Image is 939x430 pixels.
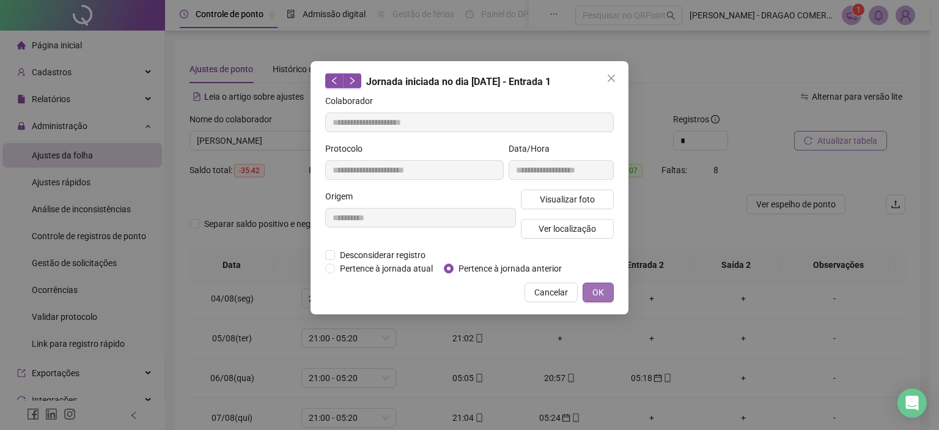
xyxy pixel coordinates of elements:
[335,248,430,262] span: Desconsiderar registro
[521,190,614,209] button: Visualizar foto
[335,262,438,275] span: Pertence à jornada atual
[525,283,578,302] button: Cancelar
[897,388,927,418] div: Open Intercom Messenger
[325,73,344,88] button: left
[330,76,339,85] span: left
[325,94,381,108] label: Colaborador
[606,73,616,83] span: close
[521,219,614,239] button: Ver localização
[348,76,356,85] span: right
[592,286,604,299] span: OK
[325,190,361,203] label: Origem
[602,69,621,88] button: Close
[325,73,614,89] div: Jornada iniciada no dia [DATE] - Entrada 1
[343,73,361,88] button: right
[540,193,595,206] span: Visualizar foto
[534,286,568,299] span: Cancelar
[583,283,614,302] button: OK
[325,142,370,155] label: Protocolo
[509,142,558,155] label: Data/Hora
[539,222,596,235] span: Ver localização
[454,262,567,275] span: Pertence à jornada anterior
